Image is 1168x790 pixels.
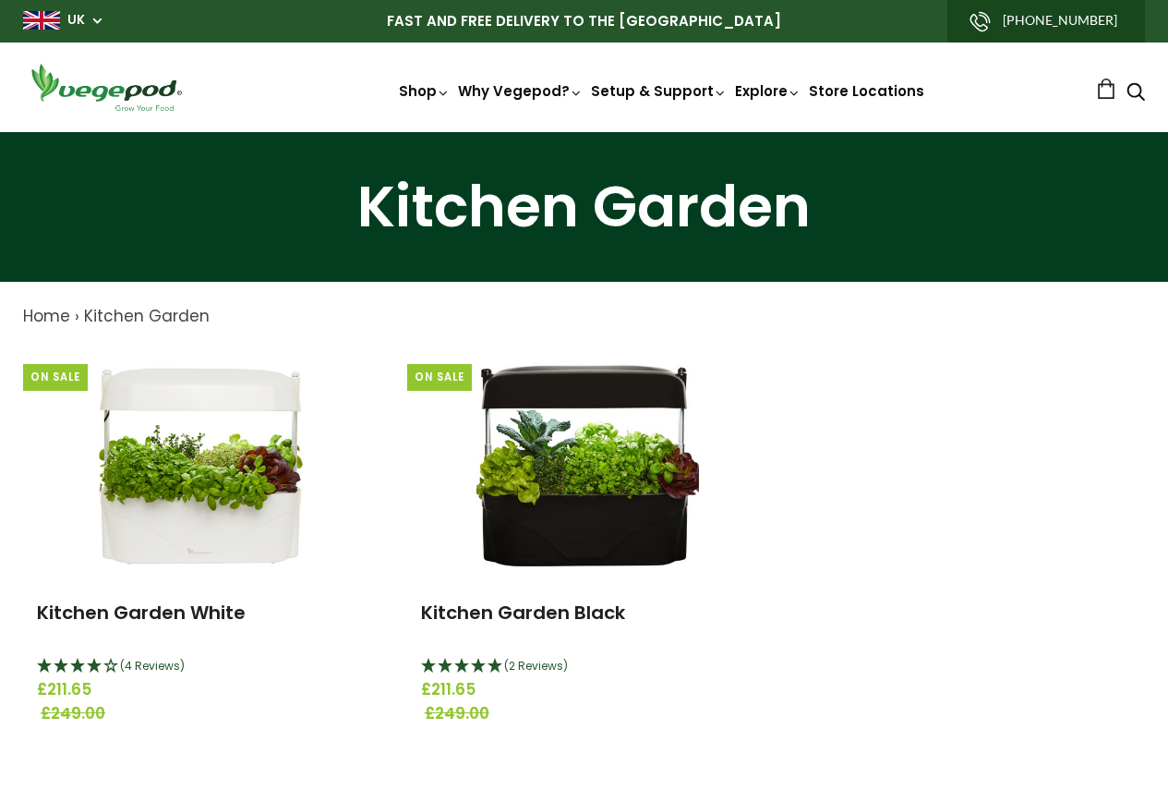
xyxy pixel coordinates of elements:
[23,61,189,114] img: Vegepod
[23,305,1145,329] nav: breadcrumbs
[425,702,752,726] span: £249.00
[85,347,316,578] img: Kitchen Garden White
[421,600,625,626] a: Kitchen Garden Black
[37,678,364,702] span: £211.65
[84,305,210,327] a: Kitchen Garden
[67,11,85,30] a: UK
[75,305,79,327] span: ›
[37,600,246,626] a: Kitchen Garden White
[504,658,568,674] span: 5 Stars - 2 Reviews
[1126,84,1145,103] a: Search
[23,178,1145,236] h1: Kitchen Garden
[37,655,364,679] div: 4 Stars - 4 Reviews
[735,81,801,101] a: Explore
[120,658,185,674] span: 4 Stars - 4 Reviews
[421,655,748,679] div: 5 Stars - 2 Reviews
[591,81,728,101] a: Setup & Support
[399,81,451,101] a: Shop
[421,678,748,702] span: £211.65
[809,81,924,101] a: Store Locations
[23,305,70,327] a: Home
[458,81,584,101] a: Why Vegepod?
[23,11,60,30] img: gb_large.png
[41,702,367,726] span: £249.00
[468,347,699,578] img: Kitchen Garden Black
